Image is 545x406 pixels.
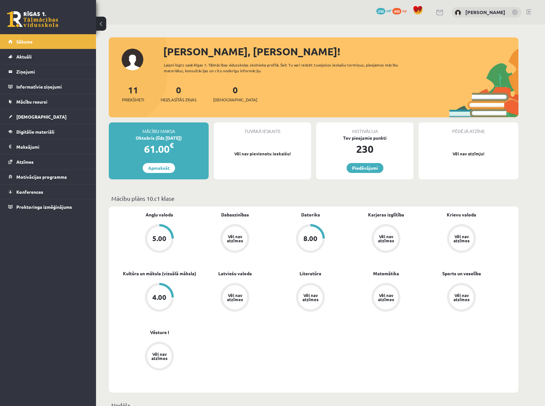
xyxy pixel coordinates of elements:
[347,163,383,173] a: Piedāvājumi
[424,283,499,313] a: Vēl nav atzīmes
[8,109,88,124] a: [DEMOGRAPHIC_DATA]
[8,139,88,154] a: Maksājumi
[8,94,88,109] a: Mācību resursi
[16,39,33,44] span: Sākums
[164,62,410,74] div: Laipni lūgts savā Rīgas 1. Tālmācības vidusskolas skolnieka profilā. Šeit Tu vari redzēt tuvojošo...
[316,141,413,157] div: 230
[348,224,424,254] a: Vēl nav atzīmes
[150,352,168,360] div: Vēl nav atzīmes
[123,270,196,277] a: Kultūra un māksla (vizuālā māksla)
[16,189,43,195] span: Konferences
[143,163,175,173] a: Apmaksāt
[161,97,196,103] span: Neizlasītās ziņas
[300,270,321,277] a: Literatūra
[109,135,209,141] div: Oktobris (līdz [DATE])
[273,283,348,313] a: Vēl nav atzīmes
[122,97,144,103] span: Priekšmeti
[122,342,197,372] a: Vēl nav atzīmes
[386,8,391,13] span: mP
[376,8,391,13] a: 230 mP
[8,34,88,49] a: Sākums
[8,154,88,169] a: Atzīmes
[453,293,470,301] div: Vēl nav atzīmes
[221,211,249,218] a: Dabaszinības
[301,293,319,301] div: Vēl nav atzīmes
[447,211,476,218] a: Krievu valoda
[161,84,196,103] a: 0Neizlasītās ziņas
[111,194,516,203] p: Mācību plāns 10.c1 klase
[455,10,461,16] img: Mārtiņš Kasparinskis
[373,270,399,277] a: Matemātika
[301,211,320,218] a: Datorika
[213,84,257,103] a: 0[DEMOGRAPHIC_DATA]
[8,124,88,139] a: Digitālie materiāli
[8,49,88,64] a: Aktuāli
[316,122,413,135] div: Motivācija
[109,122,209,135] div: Mācību maksa
[273,224,348,254] a: 8.00
[122,84,144,103] a: 11Priekšmeti
[422,151,515,157] p: Vēl nav atzīmju!
[226,293,244,301] div: Vēl nav atzīmes
[16,114,67,120] span: [DEMOGRAPHIC_DATA]
[8,199,88,214] a: Proktoringa izmēģinājums
[217,151,308,157] p: Vēl nav pievienotu ieskaišu!
[16,99,47,105] span: Mācību resursi
[226,234,244,243] div: Vēl nav atzīmes
[8,169,88,184] a: Motivācijas programma
[214,122,311,135] div: Tuvākā ieskaite
[16,129,54,135] span: Digitālie materiāli
[146,211,173,218] a: Angļu valoda
[122,224,197,254] a: 5.00
[465,9,505,15] a: [PERSON_NAME]
[442,270,481,277] a: Sports un veselība
[16,79,88,94] legend: Informatīvie ziņojumi
[7,11,58,27] a: Rīgas 1. Tālmācības vidusskola
[109,141,209,157] div: 61.00
[419,122,518,135] div: Pēdējā atzīme
[377,234,395,243] div: Vēl nav atzīmes
[376,8,385,14] span: 230
[163,44,518,59] div: [PERSON_NAME], [PERSON_NAME]!
[197,283,273,313] a: Vēl nav atzīmes
[197,224,273,254] a: Vēl nav atzīmes
[16,54,32,59] span: Aktuāli
[213,97,257,103] span: [DEMOGRAPHIC_DATA]
[424,224,499,254] a: Vēl nav atzīmes
[16,64,88,79] legend: Ziņojumi
[170,141,174,150] span: €
[368,211,404,218] a: Karjeras izglītība
[8,184,88,199] a: Konferences
[377,293,395,301] div: Vēl nav atzīmes
[16,159,34,165] span: Atzīmes
[152,235,166,242] div: 5.00
[152,294,166,301] div: 4.00
[150,329,169,336] a: Vēsture I
[16,204,72,210] span: Proktoringa izmēģinājums
[316,135,413,141] div: Tev pieejamie punkti
[8,64,88,79] a: Ziņojumi
[348,283,424,313] a: Vēl nav atzīmes
[8,79,88,94] a: Informatīvie ziņojumi
[16,174,67,180] span: Motivācijas programma
[16,139,88,154] legend: Maksājumi
[392,8,401,14] span: 440
[402,8,406,13] span: xp
[453,234,470,243] div: Vēl nav atzīmes
[303,235,317,242] div: 8.00
[392,8,410,13] a: 440 xp
[218,270,252,277] a: Latviešu valoda
[122,283,197,313] a: 4.00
